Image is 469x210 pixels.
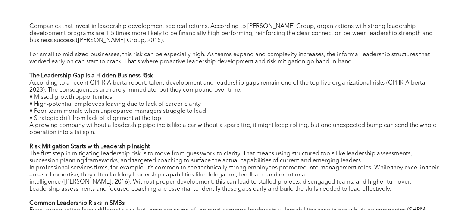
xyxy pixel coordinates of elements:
span: • High-potential employees leaving due to lack of career clarity [29,101,201,107]
span: Companies that invest in leadership development see real returns. According to [PERSON_NAME] Grou... [29,23,433,44]
span: According to a recent CPHR Alberta report, talent development and leadership gaps remain one of t... [29,80,427,93]
span: A growing company without a leadership pipeline is like a car without a spare tire, it might keep... [29,122,436,136]
span: • Poor team morale when unprepared managers struggle to lead [29,108,206,114]
span: In professional services firms, for example, it’s common to see technically strong employees prom... [29,165,439,178]
span: • Missed growth opportunities [29,94,112,100]
span: intelligence ([PERSON_NAME], 2016). Without proper development, this can lead to stalled projects... [29,179,411,192]
span: For small to mid-sized businesses, this risk can be especially high. As teams expand and complexi... [29,52,430,65]
strong: Risk Mitigation Starts with Leadership Insight [29,144,150,150]
span: The first step in mitigating leadership risk is to move from guesswork to clarity. That means usi... [29,151,412,164]
strong: Common Leadership Risks in SMBs [29,200,125,206]
span: • Strategic drift from lack of alignment at the top [29,115,161,121]
strong: The Leadership Gap Is a Hidden Business Risk [29,73,153,79]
